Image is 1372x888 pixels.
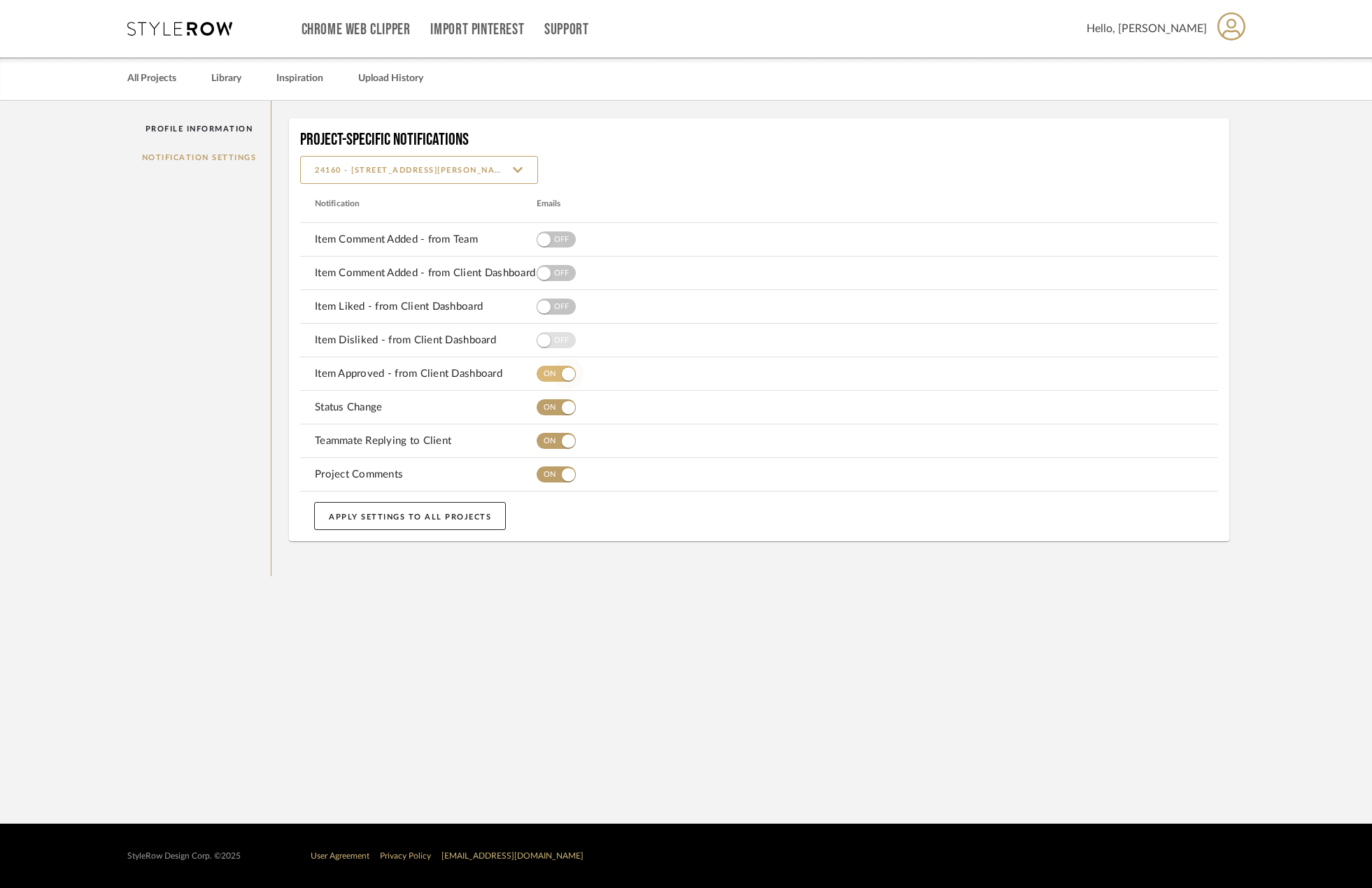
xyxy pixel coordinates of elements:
[276,69,323,88] a: Inspiration
[298,434,537,448] td: Teammate Replying to Client
[298,196,537,211] th: Notification
[127,69,176,88] a: All Projects
[298,300,537,314] td: Item Liked - from Client Dashboard
[127,851,241,861] div: StyleRow Design Corp. ©2025
[127,115,271,143] a: Profile Information
[298,367,537,381] td: Item Approved - from Client Dashboard
[544,24,588,36] a: Support
[302,24,411,36] a: Chrome Web Clipper
[298,266,537,280] td: Item Comment Added - from Client Dashboard
[211,69,241,88] a: Library
[298,233,537,247] td: Item Comment Added - from Team
[314,502,506,530] button: APPLY SETTINGS TO ALL PROJECTS
[298,401,537,415] td: Status Change
[300,129,1218,150] h4: Project-Specific Notifications
[430,24,524,36] a: Import Pinterest
[380,852,431,860] a: Privacy Policy
[537,196,775,211] th: Emails
[298,334,537,348] td: Item Disliked - from Client Dashboard
[1087,20,1207,37] span: Hello, [PERSON_NAME]
[298,468,537,482] td: Project Comments
[300,156,538,184] input: SELECT A PROJECT TO MANAGE NOTIFICATIONS
[441,852,584,860] a: [EMAIL_ADDRESS][DOMAIN_NAME]
[311,852,369,860] a: User Agreement
[358,69,423,88] a: Upload History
